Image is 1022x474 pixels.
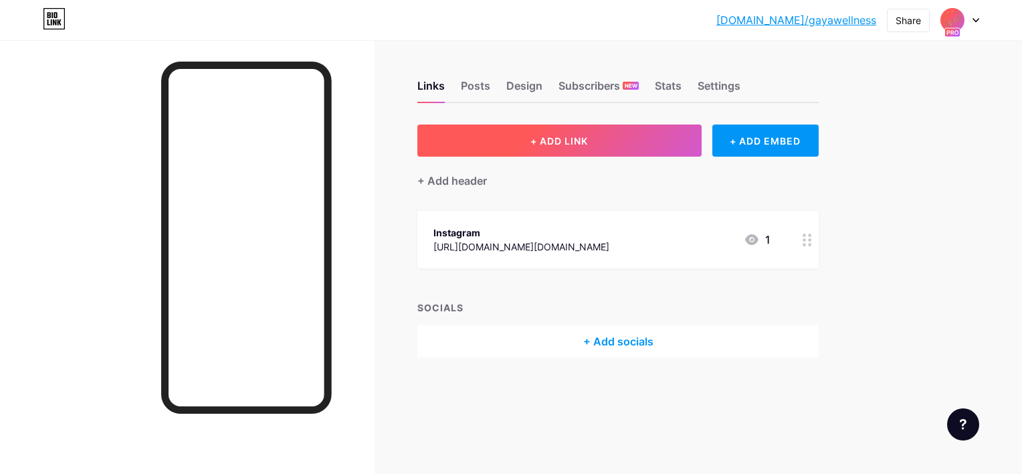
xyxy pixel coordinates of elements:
div: + Add socials [417,325,819,358]
div: Share [896,13,921,27]
div: Design [506,78,542,102]
span: NEW [625,82,637,90]
button: + ADD LINK [417,125,702,157]
div: Instagram [433,226,609,240]
div: Posts [461,78,490,102]
div: Stats [655,78,682,102]
div: [URL][DOMAIN_NAME][DOMAIN_NAME] [433,240,609,254]
div: SOCIALS [417,301,819,315]
div: Links [417,78,445,102]
div: Settings [698,78,740,102]
span: + ADD LINK [530,135,588,147]
div: + ADD EMBED [712,125,819,157]
div: 1 [744,232,771,248]
a: [DOMAIN_NAME]/gayawellness [716,12,876,28]
div: Subscribers [558,78,639,102]
div: + Add header [417,173,487,189]
img: jmdesignpt [940,7,965,33]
